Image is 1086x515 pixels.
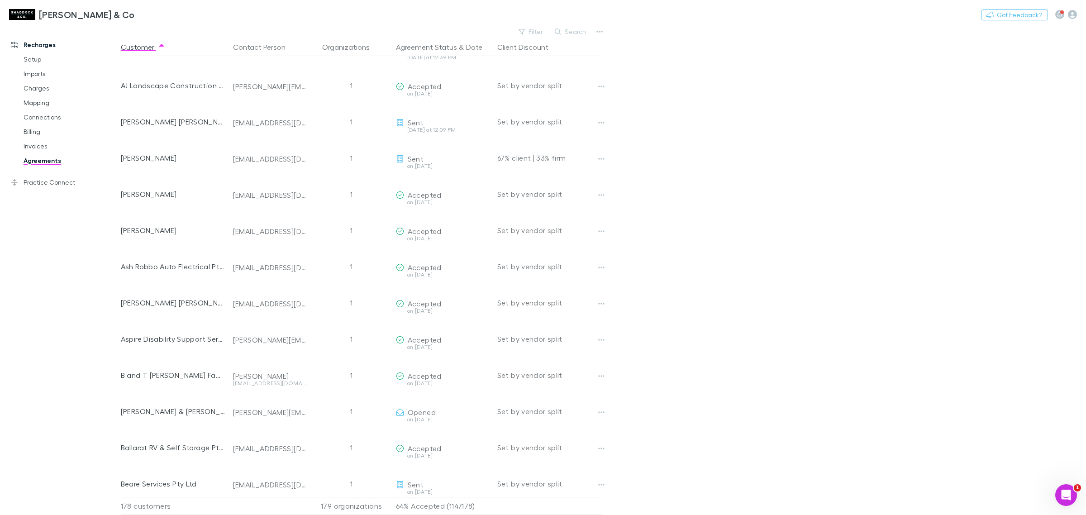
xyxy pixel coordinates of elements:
iframe: Intercom live chat [1055,484,1077,506]
div: [EMAIL_ADDRESS][DOMAIN_NAME] [233,191,307,200]
div: 179 organizations [311,497,392,515]
button: Organizations [322,38,381,56]
div: on [DATE] [396,344,490,350]
div: Set by vendor split [497,67,602,104]
div: [PERSON_NAME] [PERSON_NAME] [121,104,226,140]
div: [DATE] at 12:09 PM [396,127,490,133]
a: Recharges [2,38,128,52]
div: Set by vendor split [497,466,602,502]
a: [PERSON_NAME] & Co [4,4,140,25]
div: 1 [311,67,392,104]
div: [PERSON_NAME] [121,140,226,176]
span: Opened [408,408,436,416]
div: 67% client | 33% firm [497,140,602,176]
a: Billing [14,124,128,139]
div: Set by vendor split [497,248,602,285]
div: [EMAIL_ADDRESS][DOMAIN_NAME] [233,263,307,272]
div: on [DATE] [396,381,490,386]
a: Charges [14,81,128,95]
div: 178 customers [121,497,229,515]
a: Agreements [14,153,128,168]
div: AJ Landscape Construction Pty Ltd [121,67,226,104]
div: Set by vendor split [497,285,602,321]
span: Accepted [408,82,442,91]
div: [PERSON_NAME][EMAIL_ADDRESS][DOMAIN_NAME] [233,335,307,344]
div: [EMAIL_ADDRESS][DOMAIN_NAME] [233,227,307,236]
span: Sent [408,480,424,489]
div: [EMAIL_ADDRESS][DOMAIN_NAME] [233,154,307,163]
a: Imports [14,67,128,81]
div: [PERSON_NAME] [121,212,226,248]
div: 1 [311,140,392,176]
div: [PERSON_NAME][EMAIL_ADDRESS][DOMAIN_NAME][PERSON_NAME] [233,82,307,91]
button: Search [550,26,591,37]
div: Beare Services Pty Ltd [121,466,226,502]
span: Sent [408,118,424,127]
div: Set by vendor split [497,212,602,248]
span: Sent [408,154,424,163]
img: Shaddock & Co's Logo [9,9,35,20]
div: [EMAIL_ADDRESS][DOMAIN_NAME] [233,299,307,308]
button: Contact Person [233,38,296,56]
div: [PERSON_NAME] [233,372,307,381]
span: Accepted [408,191,442,199]
a: Invoices [14,139,128,153]
a: Connections [14,110,128,124]
span: Accepted [408,227,442,235]
button: Got Feedback? [981,10,1048,20]
div: Set by vendor split [497,176,602,212]
div: on [DATE] [396,91,490,96]
div: 1 [311,321,392,357]
a: Practice Connect [2,175,128,190]
div: Aspire Disability Support Services Pty Ltd [121,321,226,357]
div: [DATE] at 12:39 PM [396,55,490,60]
div: on [DATE] [396,200,490,205]
div: 1 [311,212,392,248]
div: Set by vendor split [497,321,602,357]
div: 1 [311,176,392,212]
span: 1 [1074,484,1081,491]
div: [PERSON_NAME][EMAIL_ADDRESS][DOMAIN_NAME] [233,408,307,417]
div: on [DATE] [396,489,490,495]
div: 1 [311,393,392,429]
div: on [DATE] [396,417,490,422]
div: Set by vendor split [497,104,602,140]
div: 1 [311,285,392,321]
div: [EMAIL_ADDRESS][DOMAIN_NAME] [233,444,307,453]
div: on [DATE] [396,236,490,241]
div: [PERSON_NAME] [121,176,226,212]
div: B and T [PERSON_NAME] Family Trust [121,357,226,393]
div: Set by vendor split [497,429,602,466]
button: Client Discount [497,38,559,56]
div: on [DATE] [396,308,490,314]
div: Set by vendor split [497,357,602,393]
div: Ballarat RV & Self Storage Pty Ltd [121,429,226,466]
span: Accepted [408,372,442,380]
div: [EMAIL_ADDRESS][DOMAIN_NAME] [233,118,307,127]
div: on [DATE] [396,163,490,169]
div: [EMAIL_ADDRESS][DOMAIN_NAME] [233,381,307,386]
button: Agreement Status [396,38,457,56]
button: Customer [121,38,165,56]
div: 1 [311,248,392,285]
div: [PERSON_NAME] [PERSON_NAME] [121,285,226,321]
a: Mapping [14,95,128,110]
h3: [PERSON_NAME] & Co [39,9,135,20]
div: Ash Robbo Auto Electrical Pty Ltd [121,248,226,285]
div: [EMAIL_ADDRESS][DOMAIN_NAME] [233,480,307,489]
a: Setup [14,52,128,67]
span: Accepted [408,299,442,308]
div: on [DATE] [396,453,490,458]
span: Accepted [408,335,442,344]
span: Accepted [408,444,442,453]
button: Filter [514,26,548,37]
div: on [DATE] [396,272,490,277]
button: Date [466,38,482,56]
div: 1 [311,429,392,466]
div: 1 [311,466,392,502]
div: & [396,38,490,56]
div: 1 [311,104,392,140]
div: [PERSON_NAME] & [PERSON_NAME] [121,393,226,429]
p: 64% Accepted (114/178) [396,497,490,515]
div: 1 [311,357,392,393]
